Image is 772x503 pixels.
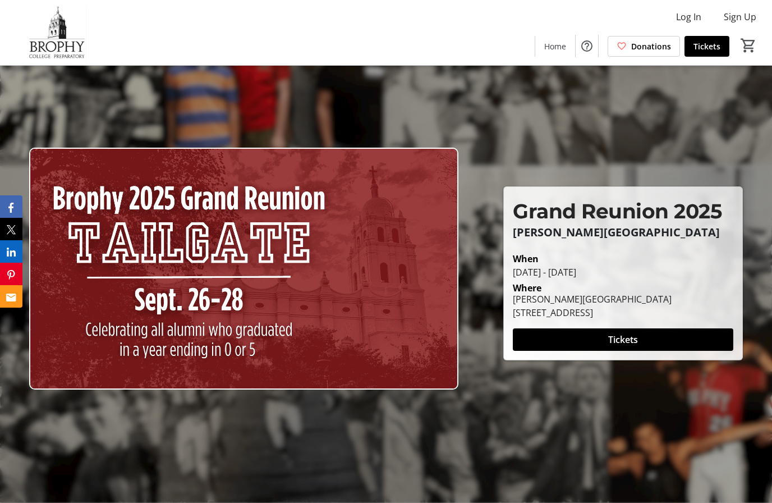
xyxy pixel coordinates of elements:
[513,328,733,351] button: Tickets
[535,36,575,57] a: Home
[684,36,729,57] a: Tickets
[513,283,541,292] div: Where
[513,226,733,239] p: [PERSON_NAME][GEOGRAPHIC_DATA]
[715,8,765,26] button: Sign Up
[608,36,680,57] a: Donations
[608,333,638,346] span: Tickets
[738,35,759,56] button: Cart
[513,306,672,319] div: [STREET_ADDRESS]
[544,40,566,52] span: Home
[724,10,756,24] span: Sign Up
[676,10,701,24] span: Log In
[513,266,733,279] div: [DATE] - [DATE]
[7,4,107,61] img: Brophy College Preparatory 's Logo
[29,148,458,389] img: Campaign CTA Media Photo
[576,35,598,57] button: Help
[513,292,672,306] div: [PERSON_NAME][GEOGRAPHIC_DATA]
[693,40,720,52] span: Tickets
[631,40,671,52] span: Donations
[667,8,710,26] button: Log In
[513,199,722,223] span: Grand Reunion 2025
[513,252,539,266] div: When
